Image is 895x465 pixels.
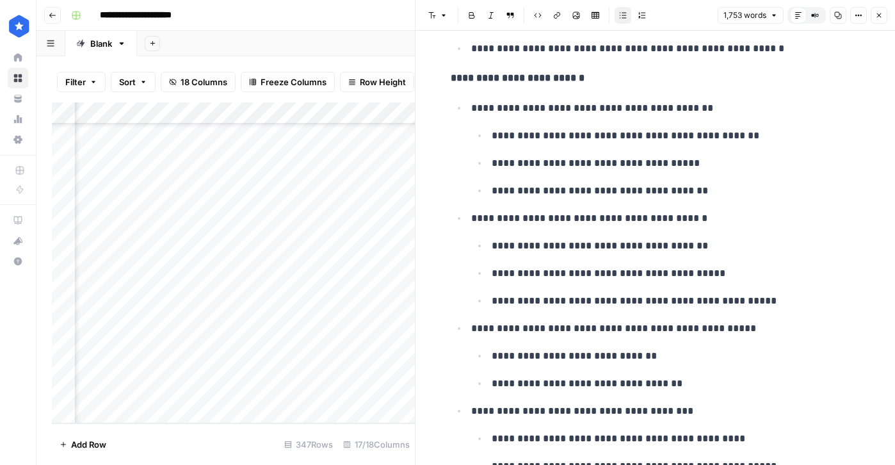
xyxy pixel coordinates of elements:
[723,10,766,21] span: 1,753 words
[90,37,112,50] div: Blank
[119,76,136,88] span: Sort
[71,438,106,451] span: Add Row
[338,434,415,455] div: 17/18 Columns
[8,68,28,88] a: Browse
[8,251,28,272] button: Help + Support
[261,76,327,88] span: Freeze Columns
[241,72,335,92] button: Freeze Columns
[111,72,156,92] button: Sort
[8,47,28,68] a: Home
[8,15,31,38] img: ConsumerAffairs Logo
[8,10,28,42] button: Workspace: ConsumerAffairs
[8,129,28,150] a: Settings
[161,72,236,92] button: 18 Columns
[65,76,86,88] span: Filter
[8,231,28,251] button: What's new?
[57,72,106,92] button: Filter
[8,109,28,129] a: Usage
[718,7,784,24] button: 1,753 words
[8,231,28,250] div: What's new?
[360,76,406,88] span: Row Height
[181,76,227,88] span: 18 Columns
[8,88,28,109] a: Your Data
[8,210,28,231] a: AirOps Academy
[279,434,338,455] div: 347 Rows
[65,31,137,56] a: Blank
[340,72,414,92] button: Row Height
[52,434,114,455] button: Add Row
